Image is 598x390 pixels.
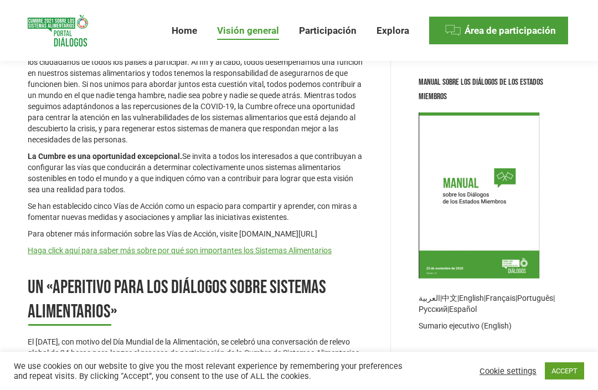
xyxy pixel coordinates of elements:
p: Se han establecido cinco Vías de Acción como un espacio para compartir y aprender, con miras a fo... [28,201,363,223]
a: Português [517,294,553,302]
a: Español [449,305,477,314]
img: Menu icon [445,22,461,39]
a: English [459,294,484,302]
a: Cookie settings [480,366,537,376]
p: En los meses previos a la Cumbre, se invita a los ciudadanos de todos los países a participar. Al... [28,45,363,145]
a: Sumario ejecutivo (English) [419,321,512,330]
div: Manual sobre los Diálogos de los Estados Miembros [419,75,570,104]
a: ACCEPT [545,362,584,379]
a: Français [486,294,515,302]
a: Haga click aquí para saber más sobre por qué son importantes los Sistemas Alimentarios [28,246,332,255]
a: العربية [419,294,440,302]
span: Home [172,25,197,37]
span: Explora [377,25,409,37]
span: Participación [299,25,357,37]
p: Se invita a todos los interesados a que contribuyan a configurar las vías que conducirán a determ... [28,151,363,195]
span: Un «Aperitivo para los Diálogos sobre Sistemas Alimentarios» [28,276,326,323]
span: Visión general [217,25,279,37]
a: 中文 [442,294,457,302]
div: We use cookies on our website to give you the most relevant experience by remembering your prefer... [14,361,413,381]
span: Área de participación [465,25,556,37]
strong: La Cumbre es una oportunidad excepcional. [28,152,182,161]
div: Page 4 [28,245,363,256]
p: | | | | | | [419,292,570,315]
img: Food Systems Summit Dialogues [28,15,88,47]
p: Para obtener más información sobre las Vías de Acción, visite [DOMAIN_NAME][URL] [28,228,363,239]
a: Русский [419,305,447,314]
